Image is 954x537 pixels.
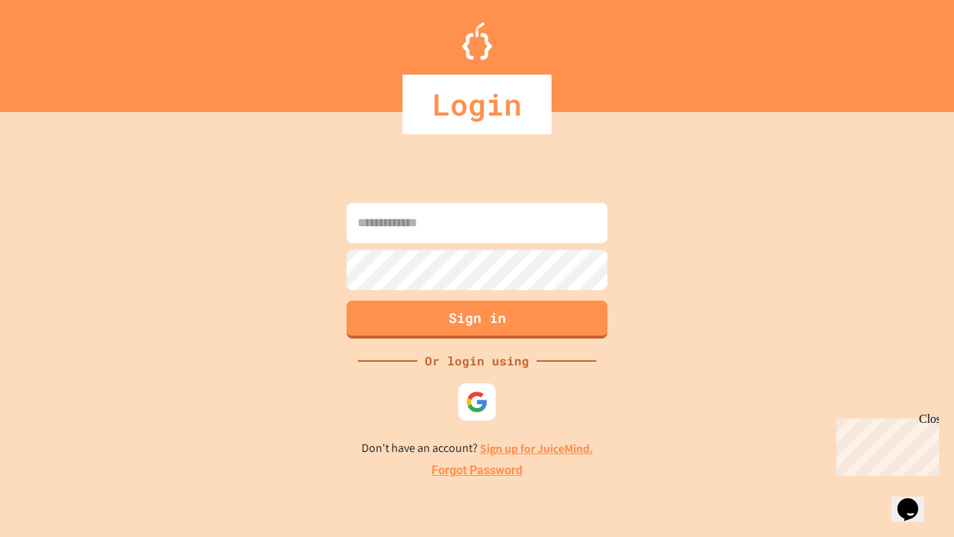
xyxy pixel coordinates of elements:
p: Don't have an account? [361,439,593,458]
div: Chat with us now!Close [6,6,103,95]
a: Sign up for JuiceMind. [480,441,593,456]
iframe: chat widget [891,477,939,522]
button: Sign in [347,301,607,339]
a: Forgot Password [432,462,522,480]
img: google-icon.svg [466,391,488,413]
div: Or login using [417,352,537,370]
img: Logo.svg [462,22,492,60]
iframe: chat widget [830,412,939,476]
div: Login [402,75,552,134]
